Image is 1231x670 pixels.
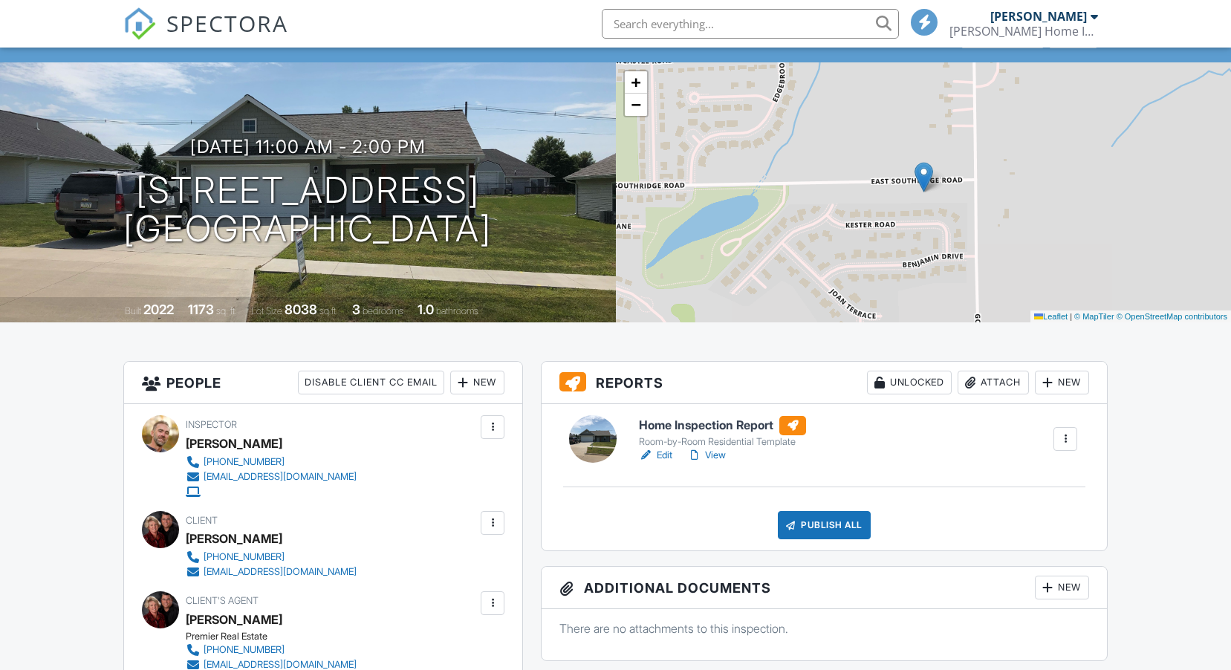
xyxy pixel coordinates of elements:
[186,550,357,565] a: [PHONE_NUMBER]
[123,20,288,51] a: SPECTORA
[1070,312,1072,321] span: |
[186,631,368,643] div: Premier Real Estate
[559,620,1089,637] p: There are no attachments to this inspection.
[143,302,174,317] div: 2022
[958,371,1029,394] div: Attach
[542,362,1107,404] h3: Reports
[915,162,933,192] img: Marker
[319,305,338,316] span: sq.ft.
[190,137,426,157] h3: [DATE] 11:00 am - 2:00 pm
[285,302,317,317] div: 8038
[298,371,444,394] div: Disable Client CC Email
[216,305,237,316] span: sq. ft.
[204,644,285,656] div: [PHONE_NUMBER]
[1049,27,1097,48] div: More
[867,371,952,394] div: Unlocked
[687,448,726,463] a: View
[639,416,806,449] a: Home Inspection Report Room-by-Room Residential Template
[949,24,1098,39] div: Benjamin Glen Home Inspection
[188,302,214,317] div: 1173
[204,456,285,468] div: [PHONE_NUMBER]
[639,436,806,448] div: Room-by-Room Residential Template
[961,27,1044,48] div: Client View
[166,7,288,39] span: SPECTORA
[186,455,357,469] a: [PHONE_NUMBER]
[204,551,285,563] div: [PHONE_NUMBER]
[186,565,357,579] a: [EMAIL_ADDRESS][DOMAIN_NAME]
[204,566,357,578] div: [EMAIL_ADDRESS][DOMAIN_NAME]
[639,416,806,435] h6: Home Inspection Report
[418,302,434,317] div: 1.0
[251,305,282,316] span: Lot Size
[123,171,492,250] h1: [STREET_ADDRESS] [GEOGRAPHIC_DATA]
[186,608,282,631] a: [PERSON_NAME]
[186,432,282,455] div: [PERSON_NAME]
[352,302,360,317] div: 3
[631,95,640,114] span: −
[186,527,282,550] div: [PERSON_NAME]
[602,9,899,39] input: Search everything...
[125,305,141,316] span: Built
[436,305,478,316] span: bathrooms
[990,9,1087,24] div: [PERSON_NAME]
[1035,576,1089,599] div: New
[124,362,522,404] h3: People
[778,511,871,539] div: Publish All
[204,471,357,483] div: [EMAIL_ADDRESS][DOMAIN_NAME]
[123,7,156,40] img: The Best Home Inspection Software - Spectora
[186,595,259,606] span: Client's Agent
[625,94,647,116] a: Zoom out
[186,469,357,484] a: [EMAIL_ADDRESS][DOMAIN_NAME]
[631,73,640,91] span: +
[1034,312,1068,321] a: Leaflet
[1074,312,1114,321] a: © MapTiler
[639,448,672,463] a: Edit
[625,71,647,94] a: Zoom in
[186,643,357,657] a: [PHONE_NUMBER]
[542,567,1107,609] h3: Additional Documents
[1117,312,1227,321] a: © OpenStreetMap contributors
[1035,371,1089,394] div: New
[186,515,218,526] span: Client
[186,419,237,430] span: Inspector
[450,371,504,394] div: New
[363,305,403,316] span: bedrooms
